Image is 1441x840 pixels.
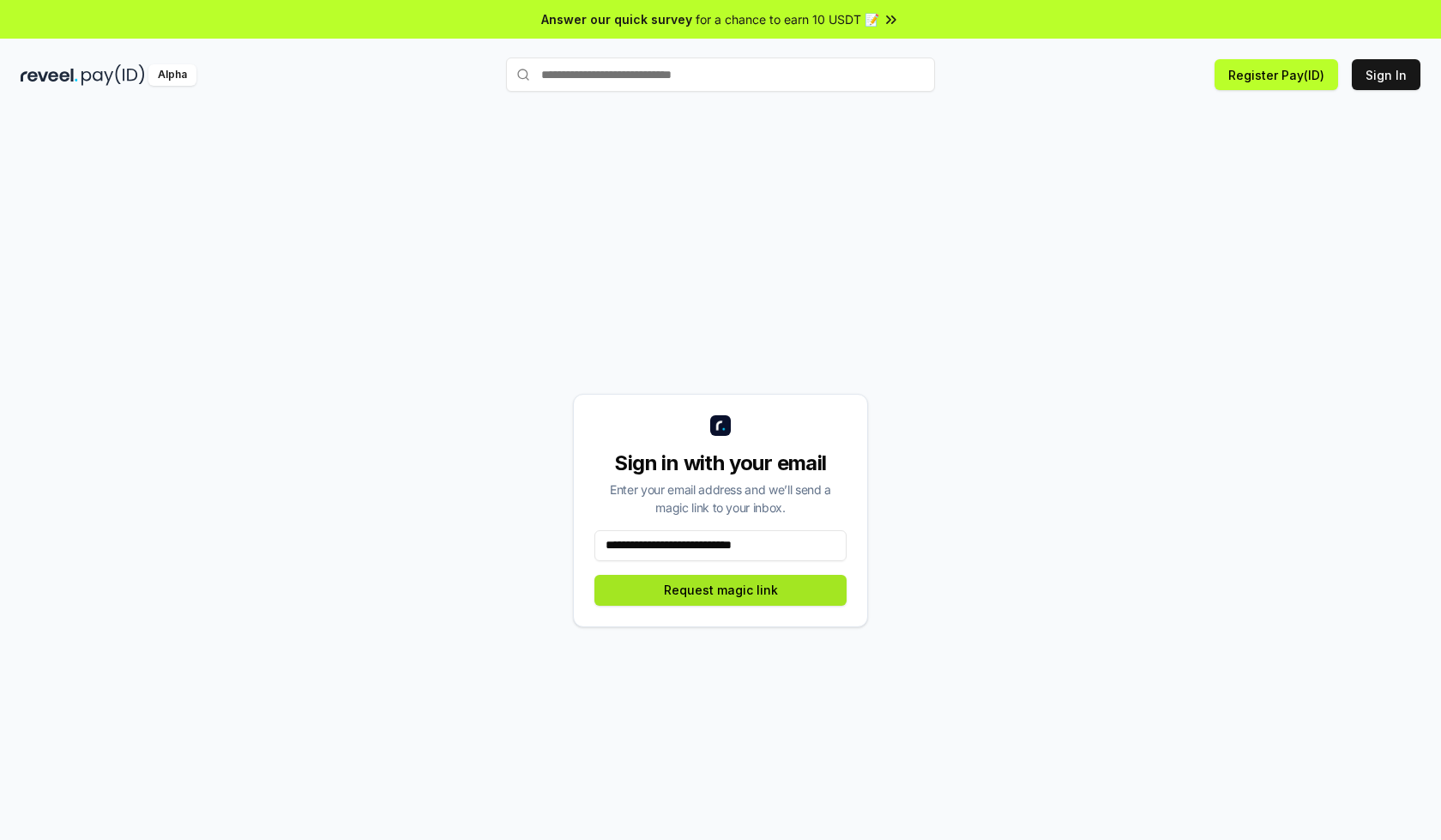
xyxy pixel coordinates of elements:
button: Request magic link [594,575,847,606]
img: logo_small [710,415,731,436]
div: Enter your email address and we’ll send a magic link to your inbox. [594,480,847,517]
div: Alpha [148,64,196,86]
div: Sign in with your email [594,450,847,477]
button: Sign In [1352,59,1420,90]
span: Answer our quick survey [541,10,692,28]
img: reveel_dark [21,64,78,86]
button: Register Pay(ID) [1215,59,1338,90]
img: pay_id [81,64,145,86]
span: for a chance to earn 10 USDT 📝 [696,10,879,28]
